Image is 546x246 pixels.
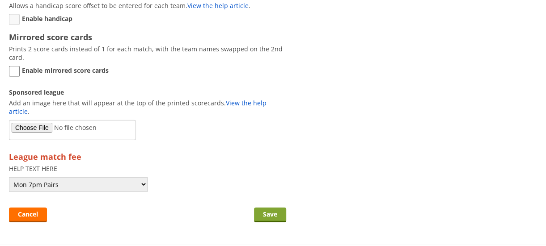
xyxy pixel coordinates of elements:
[9,66,20,77] input: Enable mirrored score cards
[9,208,47,222] a: Cancel
[9,164,286,173] p: HELP TEXT HERE
[9,99,286,116] p: Add an image here that will appear at the top of the printed scorecards. .
[9,88,286,96] label: Sponsored league
[254,208,286,222] input: Save
[9,66,286,75] label: Enable mirrored score cards
[9,1,286,10] p: Allows a handicap score offset to be entered for each team. .
[9,14,20,25] input: Enable handicap
[9,151,286,162] label: League match fee
[9,45,286,62] p: Prints 2 score cards instead of 1 for each match, with the team names swapped on the 2nd card.
[9,32,286,42] label: Mirrored score cards
[9,14,286,23] label: Enable handicap
[187,1,249,10] a: View the help article
[9,99,267,116] a: View the help article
